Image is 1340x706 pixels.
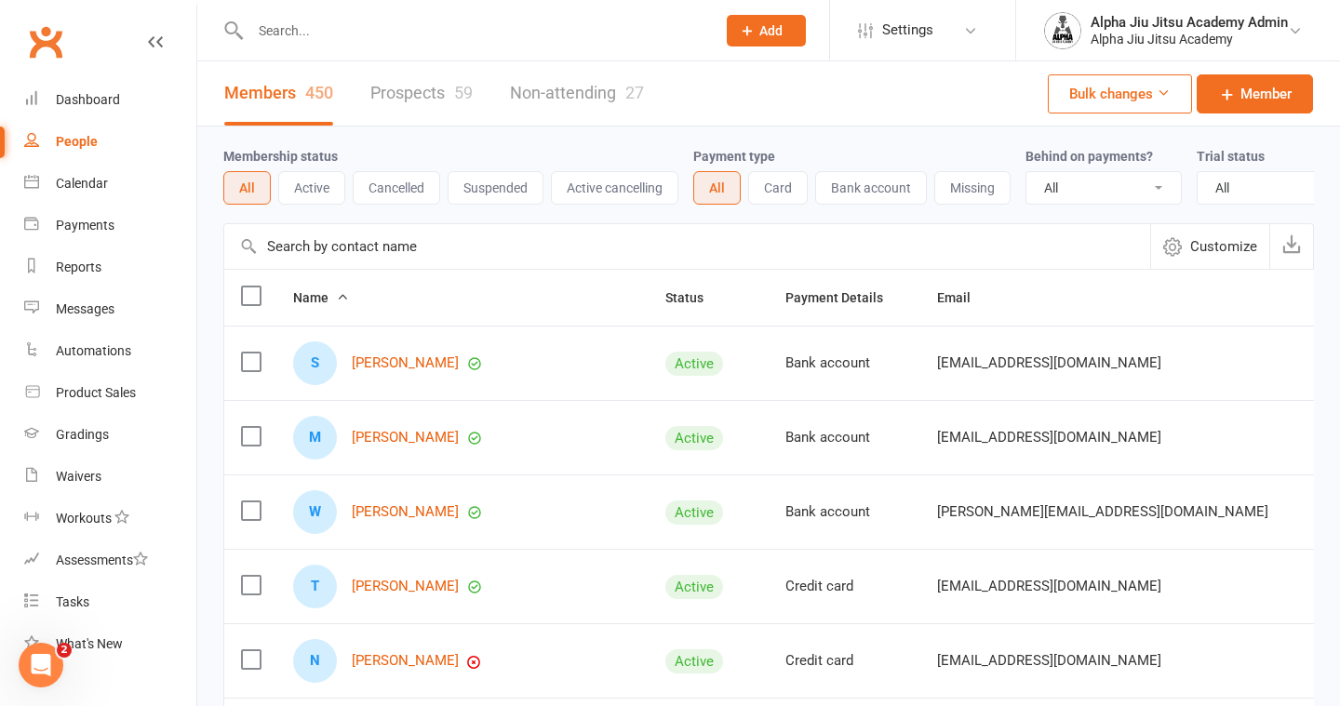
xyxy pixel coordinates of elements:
div: Active [665,500,723,525]
div: Automations [56,343,131,358]
a: [PERSON_NAME] [352,355,459,371]
button: Suspended [448,171,543,205]
button: Cancelled [353,171,440,205]
div: Reports [56,260,101,274]
label: Behind on payments? [1025,149,1153,164]
span: 2 [57,643,72,658]
a: Waivers [24,456,196,498]
a: Dashboard [24,79,196,121]
span: Add [759,23,783,38]
div: Dashboard [56,92,120,107]
a: [PERSON_NAME] [352,653,459,669]
a: Assessments [24,539,196,581]
button: All [693,171,741,205]
span: [EMAIL_ADDRESS][DOMAIN_NAME] [937,643,1161,678]
div: Bank account [785,504,904,520]
label: Membership status [223,149,338,164]
div: Active [665,649,723,673]
a: People [24,121,196,163]
a: Calendar [24,163,196,205]
div: Tuilatai [293,565,337,608]
div: Credit card [785,579,904,594]
div: 59 [454,83,473,102]
span: Status [665,290,724,305]
div: Active [665,575,723,599]
button: Payment Details [785,286,904,309]
span: [EMAIL_ADDRESS][DOMAIN_NAME] [937,420,1161,455]
button: Missing [934,171,1011,205]
a: [PERSON_NAME] [352,579,459,594]
div: MIAN [293,416,337,460]
button: Bank account [815,171,927,205]
div: What's New [56,636,123,651]
button: Bulk changes [1048,74,1192,113]
span: Settings [882,9,933,51]
a: Member [1197,74,1313,113]
span: [EMAIL_ADDRESS][DOMAIN_NAME] [937,345,1161,380]
div: 27 [625,83,644,102]
div: Workouts [56,511,112,526]
span: [EMAIL_ADDRESS][DOMAIN_NAME] [937,568,1161,604]
button: Active cancelling [551,171,678,205]
div: Assessments [56,553,148,567]
label: Payment type [693,149,775,164]
span: Email [937,290,991,305]
a: [PERSON_NAME] [352,430,459,446]
div: Active [665,352,723,376]
div: Bank account [785,430,904,446]
a: What's New [24,623,196,665]
button: Status [665,286,724,309]
a: Workouts [24,498,196,539]
span: Customize [1190,235,1257,258]
button: Card [748,171,808,205]
button: All [223,171,271,205]
label: Trial status [1197,149,1265,164]
div: Payments [56,218,114,233]
div: Waivers [56,469,101,484]
a: [PERSON_NAME] [352,504,459,520]
div: Alpha Jiu Jitsu Academy Admin [1091,14,1288,31]
a: Reports [24,246,196,288]
a: Clubworx [22,19,69,65]
span: Member [1240,83,1292,105]
div: Product Sales [56,385,136,400]
span: [PERSON_NAME][EMAIL_ADDRESS][DOMAIN_NAME] [937,494,1268,529]
button: Customize [1150,224,1269,269]
a: Prospects59 [370,61,473,126]
span: Name [293,290,349,305]
div: Bank account [785,355,904,371]
div: People [56,134,98,149]
button: Add [727,15,806,47]
button: Active [278,171,345,205]
input: Search by contact name [224,224,1150,269]
button: Name [293,286,349,309]
input: Search... [245,18,703,44]
div: Active [665,426,723,450]
div: Messages [56,301,114,316]
iframe: Intercom live chat [19,643,63,687]
div: Tasks [56,594,89,609]
div: Alpha Jiu Jitsu Academy [1091,31,1288,47]
a: Messages [24,288,196,330]
a: Tasks [24,581,196,623]
div: Calendar [56,176,108,191]
img: thumb_image1751406779.png [1044,12,1081,49]
a: Payments [24,205,196,246]
div: Nima [293,639,337,683]
a: Product Sales [24,372,196,414]
div: 450 [305,83,333,102]
a: Members450 [224,61,333,126]
button: Email [937,286,991,309]
div: Gradings [56,427,109,442]
div: Warren [293,490,337,534]
span: Payment Details [785,290,904,305]
a: Gradings [24,414,196,456]
div: Sasha [293,341,337,385]
a: Automations [24,330,196,372]
a: Non-attending27 [510,61,644,126]
div: Credit card [785,653,904,669]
